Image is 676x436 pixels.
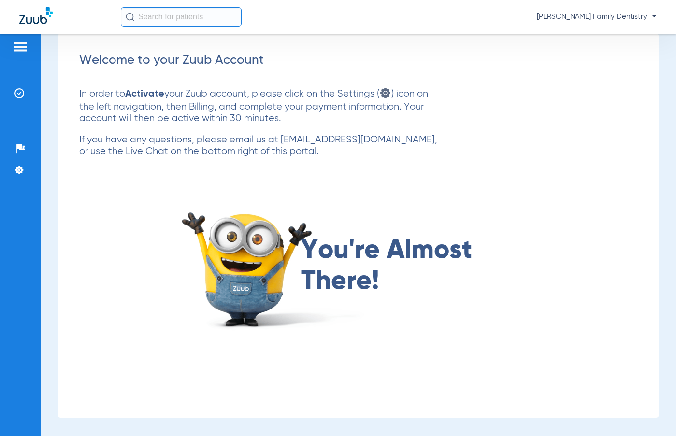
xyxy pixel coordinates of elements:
span: [PERSON_NAME] Family Dentistry [537,12,657,22]
img: hamburger-icon [13,41,28,53]
img: Search Icon [126,13,134,21]
span: Welcome to your Zuub Account [79,54,264,67]
img: settings icon [379,87,391,99]
input: Search for patients [121,7,242,27]
p: In order to your Zuub account, please click on the Settings ( ) icon on the left navigation, then... [79,87,442,125]
img: almost there image [176,201,371,331]
img: Zuub Logo [19,7,53,24]
strong: Activate [125,89,164,99]
p: If you have any questions, please email us at [EMAIL_ADDRESS][DOMAIN_NAME], or use the Live Chat ... [79,134,442,157]
span: You're Almost There! [301,235,487,297]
